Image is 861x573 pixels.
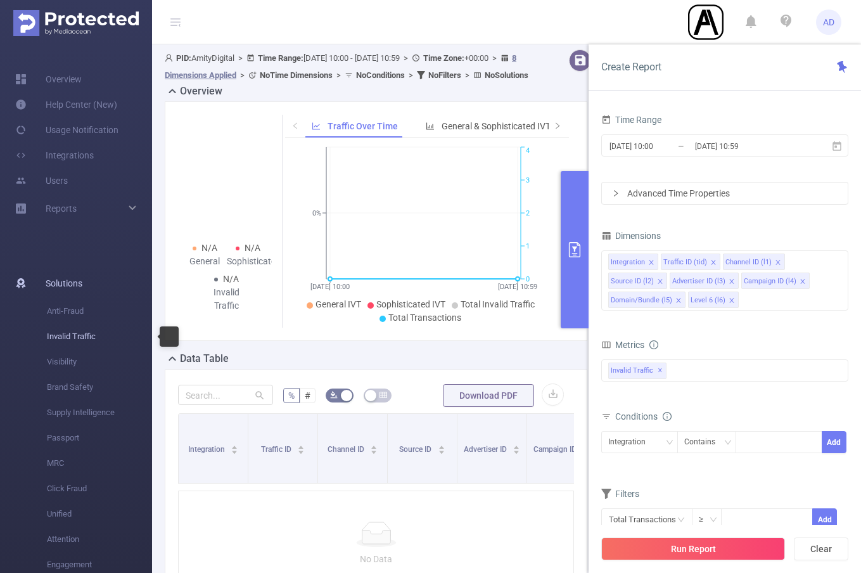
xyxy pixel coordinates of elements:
[513,449,520,453] i: icon: caret-down
[601,231,661,241] span: Dimensions
[724,439,732,447] i: icon: down
[526,209,530,217] tspan: 2
[188,445,227,454] span: Integration
[13,10,139,36] img: Protected Media
[258,53,303,63] b: Time Range:
[180,84,222,99] h2: Overview
[464,445,509,454] span: Advertiser ID
[405,70,417,80] span: >
[601,538,785,560] button: Run Report
[400,53,412,63] span: >
[684,432,724,453] div: Contains
[488,53,501,63] span: >
[261,445,293,454] span: Traffic ID
[710,516,717,525] i: icon: down
[260,70,333,80] b: No Time Dimensions
[657,278,663,286] i: icon: close
[328,121,398,131] span: Traffic Over Time
[297,444,305,451] div: Sort
[46,203,77,214] span: Reports
[611,273,654,290] div: Source ID (l2)
[47,324,152,349] span: Invalid Traffic
[370,444,378,451] div: Sort
[725,254,772,271] div: Channel ID (l1)
[298,444,305,447] i: icon: caret-up
[189,552,563,566] p: No Data
[498,283,537,291] tspan: [DATE] 10:59
[612,190,620,197] i: icon: right
[710,259,717,267] i: icon: close
[15,168,68,193] a: Users
[223,274,239,284] span: N/A
[205,286,248,312] div: Invalid Traffic
[316,299,361,309] span: General IVT
[356,70,405,80] b: No Conditions
[15,67,82,92] a: Overview
[47,400,152,425] span: Supply Intelligence
[428,70,461,80] b: No Filters
[461,70,473,80] span: >
[823,10,834,35] span: AD
[227,255,271,268] div: Sophisticated
[666,439,673,447] i: icon: down
[670,273,739,289] li: Advertiser ID (l3)
[15,117,118,143] a: Usage Notification
[165,54,176,62] i: icon: user
[608,292,686,308] li: Domain/Bundle (l5)
[800,278,806,286] i: icon: close
[699,509,712,530] div: ≥
[688,292,739,308] li: Level 6 (l6)
[47,501,152,527] span: Unified
[231,449,238,453] i: icon: caret-down
[812,508,837,531] button: Add
[661,254,720,270] li: Traffic ID (tid)
[399,445,433,454] span: Source ID
[663,254,707,271] div: Traffic ID (tid)
[288,390,295,401] span: %
[554,122,561,129] i: icon: right
[601,489,639,499] span: Filters
[333,70,345,80] span: >
[15,143,94,168] a: Integrations
[691,292,725,309] div: Level 6 (l6)
[371,449,378,453] i: icon: caret-down
[245,243,260,253] span: N/A
[601,61,661,73] span: Create Report
[822,431,846,453] button: Add
[513,444,520,447] i: icon: caret-up
[672,273,725,290] div: Advertiser ID (l3)
[601,340,644,350] span: Metrics
[438,444,445,451] div: Sort
[608,138,711,155] input: Start date
[615,411,672,422] span: Conditions
[608,273,667,289] li: Source ID (l2)
[176,53,191,63] b: PID:
[694,138,796,155] input: End date
[305,390,310,401] span: #
[47,476,152,501] span: Click Fraud
[442,121,600,131] span: General & Sophisticated IVT by Category
[729,278,735,286] i: icon: close
[379,391,387,399] i: icon: table
[231,444,238,451] div: Sort
[611,254,645,271] div: Integration
[608,432,654,453] div: Integration
[388,312,461,323] span: Total Transactions
[729,297,735,305] i: icon: close
[310,283,350,291] tspan: [DATE] 10:00
[744,273,796,290] div: Campaign ID (l4)
[526,275,530,283] tspan: 0
[423,53,464,63] b: Time Zone:
[438,449,445,453] i: icon: caret-down
[533,445,578,454] span: Campaign ID
[178,385,273,405] input: Search...
[376,299,445,309] span: Sophisticated IVT
[46,271,82,296] span: Solutions
[741,273,810,289] li: Campaign ID (l4)
[461,299,535,309] span: Total Invalid Traffic
[602,183,848,204] div: icon: rightAdvanced Time Properties
[236,70,248,80] span: >
[312,122,321,131] i: icon: line-chart
[231,444,238,447] i: icon: caret-up
[234,53,246,63] span: >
